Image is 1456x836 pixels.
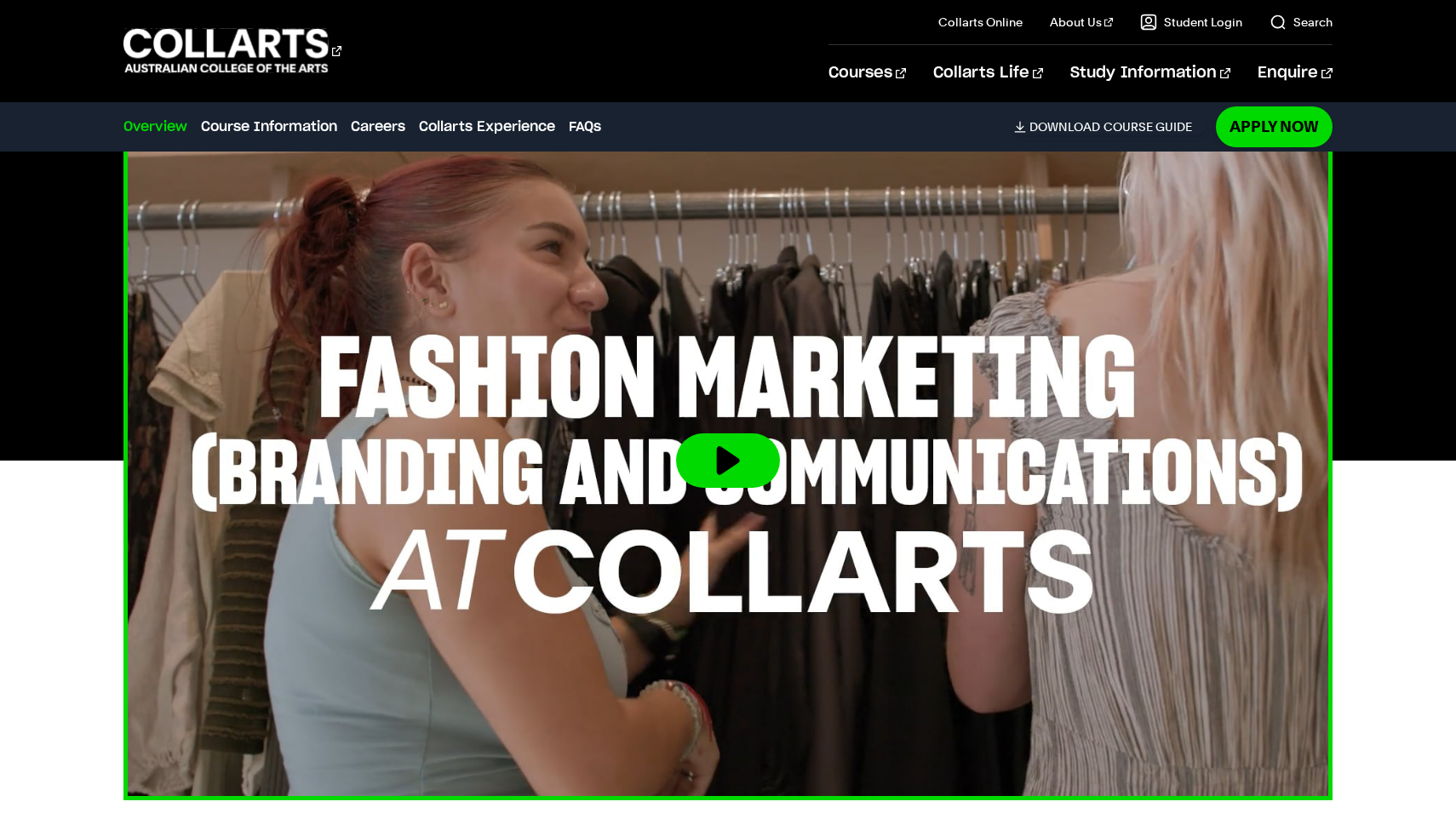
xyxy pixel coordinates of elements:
[569,117,601,137] a: FAQs
[1050,14,1113,31] a: About Us
[1270,14,1333,31] a: Search
[1014,119,1206,135] a: DownloadCourse Guide
[123,117,187,137] a: Overview
[1258,45,1332,101] a: Enquire
[123,26,341,75] div: Go to homepage
[201,117,337,137] a: Course Information
[1216,106,1333,146] a: Apply Now
[938,14,1023,31] a: Collarts Online
[1029,119,1100,135] span: Download
[1070,45,1230,101] a: Study Information
[1140,14,1242,31] a: Student Login
[351,117,405,137] a: Careers
[828,45,906,101] a: Courses
[933,45,1043,101] a: Collarts Life
[419,117,555,137] a: Collarts Experience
